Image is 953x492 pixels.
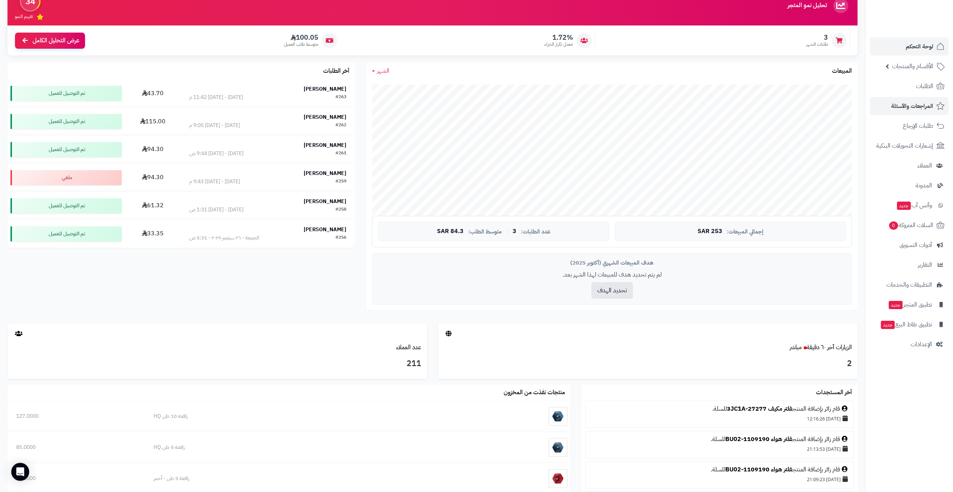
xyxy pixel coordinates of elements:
[125,136,180,163] td: 94.30
[323,68,349,75] h3: آخر الطلبات
[189,150,243,157] div: [DATE] - [DATE] 9:44 ص
[891,101,933,111] span: المراجعات والأسئلة
[897,202,911,210] span: جديد
[378,271,846,279] p: لم يتم تحديد هدف للمبيعات لهذا الشهر بعد.
[589,474,850,485] div: [DATE] 21:09:23
[870,236,949,254] a: أدوات التسويق
[304,169,346,177] strong: [PERSON_NAME]
[304,85,346,93] strong: [PERSON_NAME]
[304,113,346,121] strong: [PERSON_NAME]
[589,444,850,454] div: [DATE] 21:13:53
[154,475,476,482] div: رافعة 5 طن - أحمر
[916,180,932,191] span: المدونة
[816,389,852,396] h3: آخر المستجدات
[917,160,932,171] span: العملاء
[396,343,421,352] a: عدد العملاء
[806,41,828,48] span: طلبات الشهر
[697,228,722,235] span: 253 SAR
[125,79,180,107] td: 43.70
[790,343,852,352] a: الزيارات آخر ٦٠ دقيقةمباشر
[125,164,180,191] td: 94.30
[304,226,346,233] strong: [PERSON_NAME]
[10,142,122,157] div: تم التوصيل للعميل
[13,357,421,370] h3: 211
[832,68,852,75] h3: المبيعات
[513,228,516,235] span: 3
[899,240,932,250] span: أدوات التسويق
[16,475,136,482] div: 70.0000
[503,389,565,396] h3: منتجات نفذت من المخزون
[377,66,389,75] span: الشهر
[189,122,240,129] div: [DATE] - [DATE] 9:05 م
[378,259,846,267] div: هدف المبيعات الشهري (أكتوبر 2025)
[189,206,243,214] div: [DATE] - [DATE] 1:31 ص
[444,357,852,370] h3: 2
[549,407,567,426] img: رافعة 10 طن HQ
[870,97,949,115] a: المراجعات والأسئلة
[33,36,79,45] span: عرض التحليل الكامل
[10,226,122,241] div: تم التوصيل للعميل
[336,94,346,101] div: #263
[468,229,502,235] span: متوسط الطلب:
[918,260,932,270] span: التقارير
[189,234,259,242] div: الجمعة - ٢٦ سبتمبر ٢٠٢٥ - 5:31 ص
[591,282,633,299] button: تحديد الهدف
[437,228,464,235] span: 84.3 SAR
[16,444,136,451] div: 85.0000
[870,176,949,194] a: المدونة
[336,234,346,242] div: #256
[880,319,932,330] span: تطبيق نقاط البيع
[589,465,850,474] div: قام زائر بإضافة المنتج للسلة.
[521,229,550,235] span: عدد الطلبات:
[15,13,33,20] span: تقييم النمو
[881,321,895,329] span: جديد
[886,280,932,290] span: التطبيقات والخدمات
[725,465,792,474] a: فلتر هواء 1109190-BU02
[589,435,850,444] div: قام زائر بإضافة المنتج للسلة.
[870,196,949,214] a: وآتس آبجديد
[870,37,949,55] a: لوحة التحكم
[304,197,346,205] strong: [PERSON_NAME]
[10,170,122,185] div: ملغي
[888,299,932,310] span: تطبيق المتجر
[790,343,802,352] small: مباشر
[10,86,122,101] div: تم التوصيل للعميل
[10,114,122,129] div: تم التوصيل للعميل
[870,276,949,294] a: التطبيقات والخدمات
[896,200,932,211] span: وآتس آب
[589,405,850,413] div: قام زائر بإضافة المنتج للسلة.
[911,339,932,350] span: الإعدادات
[336,150,346,157] div: #261
[549,469,567,488] img: رافعة 5 طن - أحمر
[544,41,573,48] span: معدل تكرار الشراء
[125,220,180,248] td: 33.35
[806,33,828,42] span: 3
[11,463,29,481] div: Open Intercom Messenger
[16,413,136,420] div: 127.0000
[125,108,180,135] td: 115.00
[125,192,180,220] td: 61.32
[727,404,792,413] a: فلتر مكيف 27277-3JC1A
[870,157,949,175] a: العملاء
[549,438,567,457] img: رافعة 5 طن HQ
[889,221,898,230] span: 0
[726,229,763,235] span: إجمالي المبيعات:
[284,41,318,48] span: متوسط طلب العميل
[154,413,476,420] div: رافعة 10 طن HQ
[336,178,346,185] div: #259
[15,33,85,49] a: عرض التحليل الكامل
[916,81,933,91] span: الطلبات
[304,141,346,149] strong: [PERSON_NAME]
[787,2,827,9] h3: تحليل نمو المتجر
[870,137,949,155] a: إشعارات التحويلات البنكية
[870,117,949,135] a: طلبات الإرجاع
[870,77,949,95] a: الطلبات
[870,316,949,333] a: تطبيق نقاط البيعجديد
[154,444,476,451] div: رافعة 5 طن HQ
[888,220,933,230] span: السلات المتروكة
[10,198,122,213] div: تم التوصيل للعميل
[284,33,318,42] span: 100.05
[870,216,949,234] a: السلات المتروكة0
[506,229,508,234] span: |
[902,20,946,36] img: logo-2.png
